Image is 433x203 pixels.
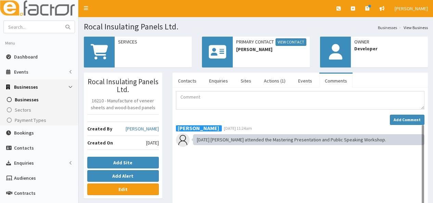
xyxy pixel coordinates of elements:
a: Sectors [2,105,78,115]
span: Businesses [14,84,38,90]
span: Enquiries [14,160,34,166]
b: Created By [87,126,112,132]
span: Payment Types [15,117,46,123]
span: [PERSON_NAME] [236,46,306,53]
button: Add Comment [390,115,424,125]
button: Add Alert [87,170,159,182]
span: Services [118,38,188,45]
a: Businesses [378,25,397,30]
a: Enquiries [204,74,233,88]
span: Primary Contact [236,38,306,46]
input: Search... [4,21,61,33]
h1: Rocal Insulating Panels Ltd. [84,22,428,31]
span: Owner [354,38,424,45]
a: Contacts [173,74,202,88]
h3: Rocal Insulating Panels Ltd. [87,78,159,93]
b: Edit [118,186,128,192]
a: Businesses [2,94,78,105]
span: Businesses [15,97,39,103]
strong: Add Comment [394,117,421,122]
textarea: Comment [176,91,424,110]
div: [DATE] [PERSON_NAME] attended the Mastering Presentation and Public Speaking Workshop. [193,134,424,145]
b: [PERSON_NAME] [178,124,219,131]
a: Comments [319,74,353,88]
p: 16210 - Manufacture of veneer sheets and wood-based panels [87,97,159,111]
b: Add Site [113,160,132,166]
span: Contacts [14,145,34,151]
span: Contracts [14,190,36,196]
li: View Business [397,25,428,30]
span: [PERSON_NAME] [395,5,428,12]
a: Edit [87,183,159,195]
span: Sectors [15,107,31,113]
span: [DATE] [146,139,159,146]
span: [DATE] 11:24am [224,126,252,131]
span: Bookings [14,130,34,136]
span: Audiences [14,175,36,181]
span: Events [14,69,28,75]
b: Add Alert [112,173,133,179]
span: Developer [354,45,424,52]
a: Payment Types [2,115,78,125]
a: Sites [235,74,257,88]
span: Dashboard [14,54,38,60]
a: View Contact [276,38,306,46]
a: [PERSON_NAME] [126,125,159,132]
a: Actions (1) [258,74,291,88]
a: Events [293,74,318,88]
b: Created On [87,140,113,146]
